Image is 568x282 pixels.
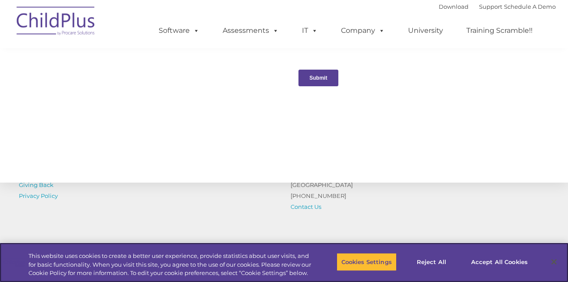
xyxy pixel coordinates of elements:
button: Reject All [404,253,459,271]
img: ChildPlus by Procare Solutions [12,0,100,44]
a: Assessments [214,22,288,39]
p: [STREET_ADDRESS] Suite 1000 [GEOGRAPHIC_DATA] [PHONE_NUMBER] [291,158,413,212]
button: Cookies Settings [337,253,397,271]
button: Accept All Cookies [466,253,532,271]
a: Download [439,3,469,10]
a: Giving Back [19,181,53,188]
a: IT [293,22,327,39]
a: Software [150,22,208,39]
div: This website uses cookies to create a better user experience, provide statistics about user visit... [28,252,312,278]
a: Support [479,3,502,10]
font: | [439,3,556,10]
a: Privacy Policy [19,192,58,199]
span: Last name [122,58,149,64]
a: Company [332,22,394,39]
button: Close [544,252,564,271]
a: Training Scramble!! [458,22,541,39]
span: Phone number [122,94,159,100]
a: Schedule A Demo [504,3,556,10]
a: University [399,22,452,39]
a: Contact Us [291,203,321,210]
